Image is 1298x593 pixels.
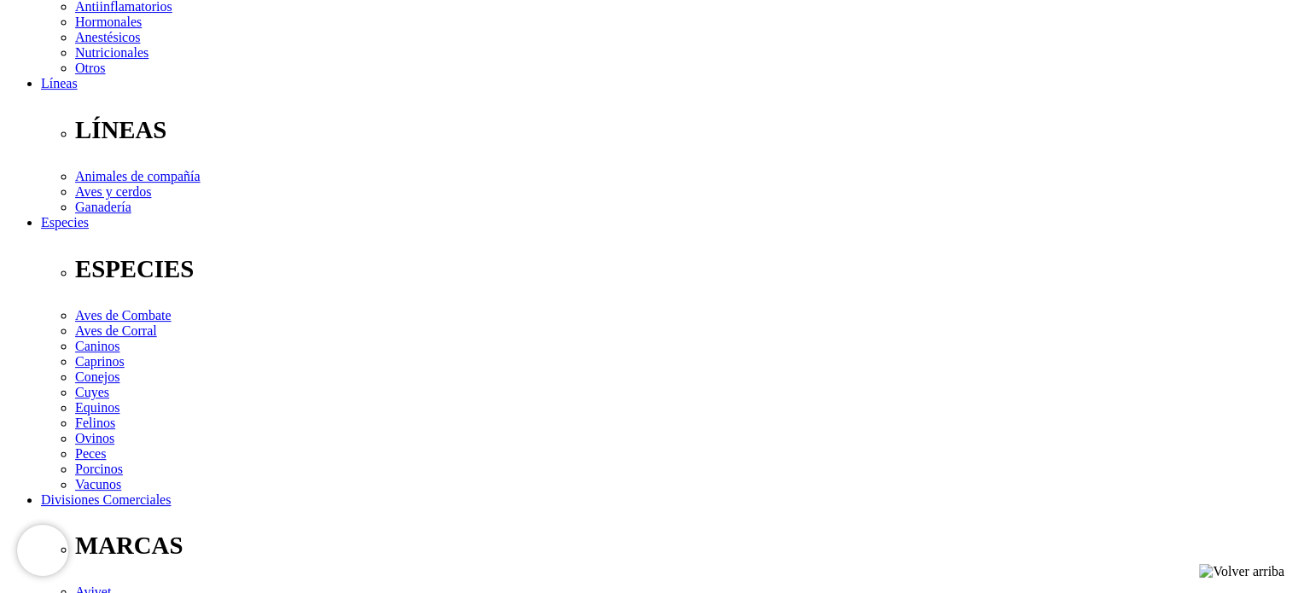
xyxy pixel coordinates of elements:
a: Vacunos [75,477,121,491]
a: Animales de compañía [75,169,201,183]
a: Felinos [75,416,115,430]
a: Nutricionales [75,45,148,60]
a: Líneas [41,76,78,90]
a: Equinos [75,400,119,415]
a: Conejos [75,369,119,384]
a: Divisiones Comerciales [41,492,171,507]
a: Caprinos [75,354,125,369]
a: Anestésicos [75,30,140,44]
a: Ganadería [75,200,131,214]
img: Volver arriba [1199,564,1284,579]
p: MARCAS [75,532,1291,560]
a: Porcinos [75,462,123,476]
p: ESPECIES [75,255,1291,283]
a: Otros [75,61,106,75]
a: Aves y cerdos [75,184,151,199]
a: Peces [75,446,106,461]
a: Ovinos [75,431,114,445]
a: Especies [41,215,89,230]
p: LÍNEAS [75,116,1291,144]
a: Aves de Combate [75,308,172,323]
a: Caninos [75,339,119,353]
iframe: Brevo live chat [17,525,68,576]
a: Aves de Corral [75,323,157,338]
a: Cuyes [75,385,109,399]
a: Hormonales [75,15,142,29]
